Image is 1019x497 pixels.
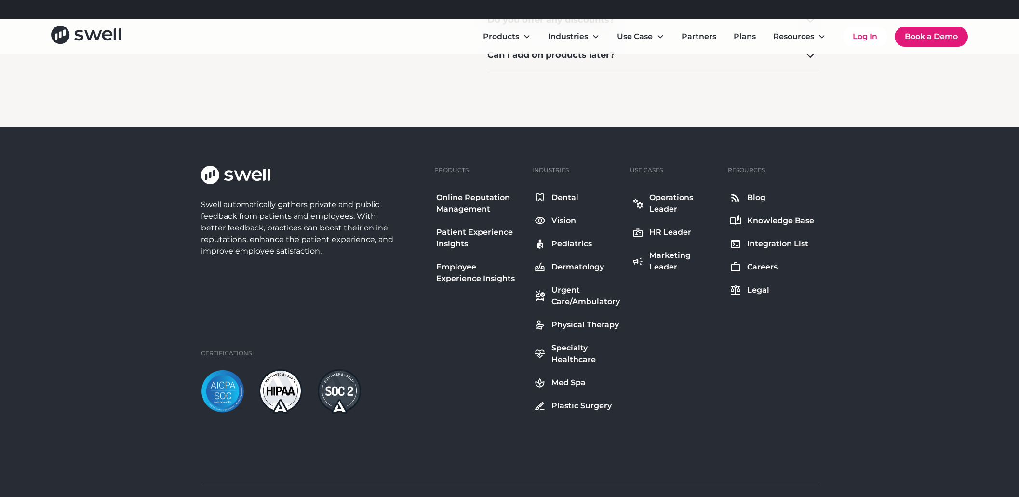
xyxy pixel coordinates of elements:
div: Use Case [609,27,672,46]
a: Plans [726,27,764,46]
a: Physical Therapy [532,317,622,333]
div: Resources [773,31,814,42]
a: Book a Demo [895,27,968,47]
div: Plastic Surgery [551,400,612,412]
div: Pediatrics [551,238,592,250]
div: Dermatology [551,261,604,273]
div: Physical Therapy [551,319,619,331]
a: Legal [728,282,816,298]
div: Operations Leader [649,192,718,215]
a: Specialty Healthcare [532,340,622,367]
a: Operations Leader [630,190,720,217]
div: Resources [765,27,833,46]
a: HR Leader [630,225,720,240]
div: Careers [747,261,778,273]
div: Industries [540,27,607,46]
a: Log In [843,27,887,46]
a: Blog [728,190,816,205]
a: Vision [532,213,622,228]
div: Marketing Leader [649,250,718,273]
div: Products [483,31,519,42]
div: Med Spa [551,377,586,389]
div: Urgent Care/Ambulatory [551,284,620,308]
a: Patient Experience Insights [434,225,524,252]
a: Pediatrics [532,236,622,252]
div: Legal [747,284,769,296]
a: Online Reputation Management [434,190,524,217]
div: Products [434,166,469,175]
a: Dental [532,190,622,205]
div: Resources [728,166,765,175]
img: soc2-dark.png [318,369,361,414]
div: Can I add on products later? [487,49,615,62]
div: Vision [551,215,576,227]
a: Plastic Surgery [532,398,622,414]
div: Dental [551,192,578,203]
div: Swell automatically gathers private and public feedback from patients and employees. With better ... [201,199,398,257]
div: Patient Experience Insights [436,227,523,250]
div: Online Reputation Management [436,192,523,215]
div: Use Cases [630,166,663,175]
div: HR Leader [649,227,691,238]
a: Urgent Care/Ambulatory [532,282,622,309]
div: Industries [532,166,569,175]
div: Use Case [617,31,653,42]
a: Partners [674,27,724,46]
a: Knowledge Base [728,213,816,228]
div: Products [475,27,538,46]
div: Integration List [747,238,808,250]
a: Integration List [728,236,816,252]
div: Certifications [201,349,252,358]
a: home [51,26,121,47]
div: Employee Experience Insights [436,261,523,284]
a: Employee Experience Insights [434,259,524,286]
a: Med Spa [532,375,622,390]
a: Marketing Leader [630,248,720,275]
img: hipaa-light.png [259,369,302,414]
a: Dermatology [532,259,622,275]
div: Specialty Healthcare [551,342,620,365]
div: Knowledge Base [747,215,814,227]
div: Blog [747,192,765,203]
div: Industries [548,31,588,42]
a: Careers [728,259,816,275]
